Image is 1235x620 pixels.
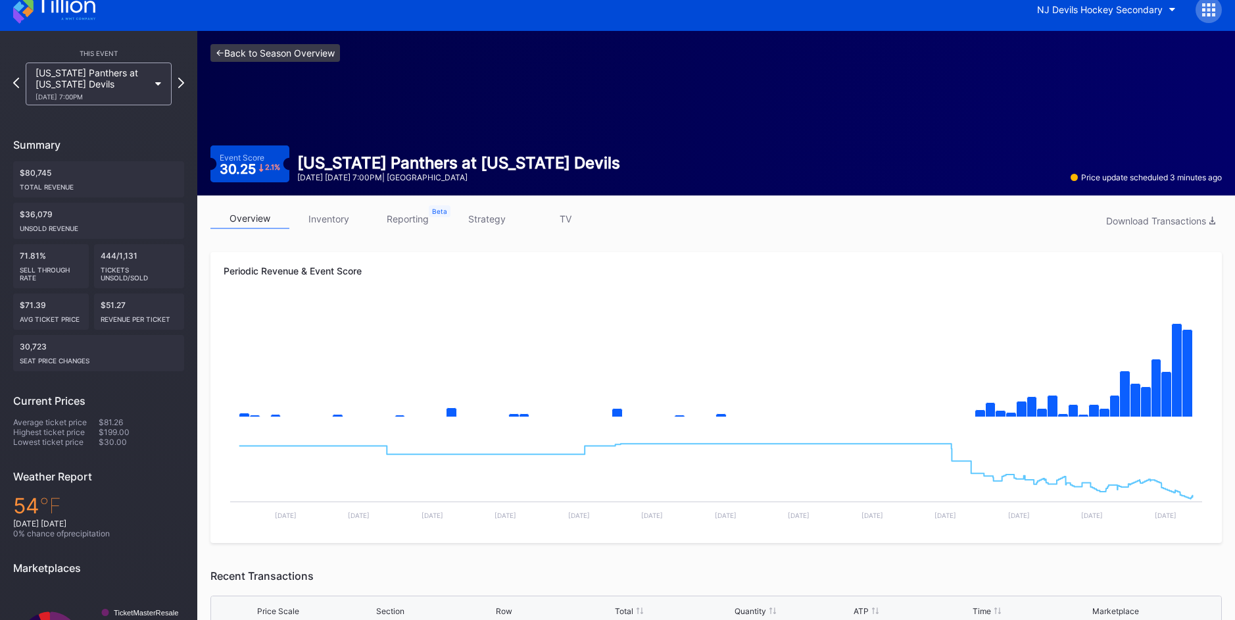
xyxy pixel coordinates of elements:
[224,265,1209,276] div: Periodic Revenue & Event Score
[447,209,526,229] a: strategy
[13,561,184,575] div: Marketplaces
[39,493,61,519] span: ℉
[275,511,297,519] text: [DATE]
[1092,606,1139,616] div: Marketplace
[36,93,149,101] div: [DATE] 7:00PM
[854,606,869,616] div: ATP
[13,427,99,437] div: Highest ticket price
[735,606,766,616] div: Quantity
[13,138,184,151] div: Summary
[210,209,289,229] a: overview
[13,437,99,447] div: Lowest ticket price
[94,294,185,330] div: $51.27
[568,511,590,519] text: [DATE]
[1106,215,1215,226] div: Download Transactions
[224,431,1209,530] svg: Chart title
[496,606,512,616] div: Row
[210,44,340,62] a: <-Back to Season Overview
[368,209,447,229] a: reporting
[348,511,370,519] text: [DATE]
[20,219,178,232] div: Unsold Revenue
[376,606,404,616] div: Section
[13,529,184,538] div: 0 % chance of precipitation
[220,153,264,163] div: Event Score
[114,609,178,617] text: TicketMasterResale
[1071,172,1222,182] div: Price update scheduled 3 minutes ago
[1100,212,1222,230] button: Download Transactions
[526,209,605,229] a: TV
[788,511,810,519] text: [DATE]
[289,209,368,229] a: inventory
[20,310,82,323] div: Avg ticket price
[13,203,184,239] div: $36,079
[861,511,883,519] text: [DATE]
[13,244,89,288] div: 71.81%
[99,417,184,427] div: $81.26
[13,470,184,483] div: Weather Report
[210,569,1222,582] div: Recent Transactions
[1008,511,1030,519] text: [DATE]
[715,511,737,519] text: [DATE]
[20,178,178,191] div: Total Revenue
[36,67,149,101] div: [US_STATE] Panthers at [US_STATE] Devils
[265,164,280,171] div: 2.1 %
[1037,4,1163,15] div: NJ Devils Hockey Secondary
[220,163,280,176] div: 30.25
[99,437,184,447] div: $30.00
[13,294,89,330] div: $71.39
[422,511,443,519] text: [DATE]
[13,394,184,407] div: Current Prices
[13,417,99,427] div: Average ticket price
[257,606,299,616] div: Price Scale
[1155,511,1176,519] text: [DATE]
[495,511,516,519] text: [DATE]
[615,606,633,616] div: Total
[297,153,620,172] div: [US_STATE] Panthers at [US_STATE] Devils
[641,511,663,519] text: [DATE]
[13,493,184,519] div: 54
[13,161,184,197] div: $80,745
[13,49,184,57] div: This Event
[20,351,178,365] div: seat price changes
[99,427,184,437] div: $199.00
[1081,511,1103,519] text: [DATE]
[13,335,184,371] div: 30,723
[934,511,956,519] text: [DATE]
[13,519,184,529] div: [DATE] [DATE]
[101,261,178,282] div: Tickets Unsold/Sold
[973,606,991,616] div: Time
[20,261,82,282] div: Sell Through Rate
[224,299,1209,431] svg: Chart title
[297,172,620,182] div: [DATE] [DATE] 7:00PM | [GEOGRAPHIC_DATA]
[101,310,178,323] div: Revenue per ticket
[94,244,185,288] div: 444/1,131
